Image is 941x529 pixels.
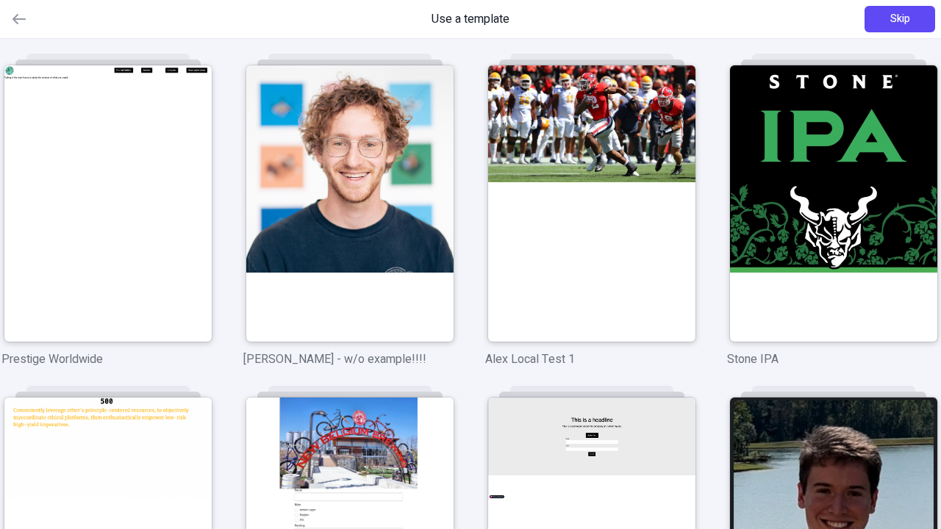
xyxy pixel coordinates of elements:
span: Use a template [432,10,509,28]
p: [PERSON_NAME] - w/o example!!!! [243,350,456,368]
p: Prestige Worldwide [1,350,214,368]
button: Skip [865,6,935,32]
p: Stone IPA [727,350,940,368]
p: Alex Local Test 1 [485,350,698,368]
span: Skip [890,11,910,27]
